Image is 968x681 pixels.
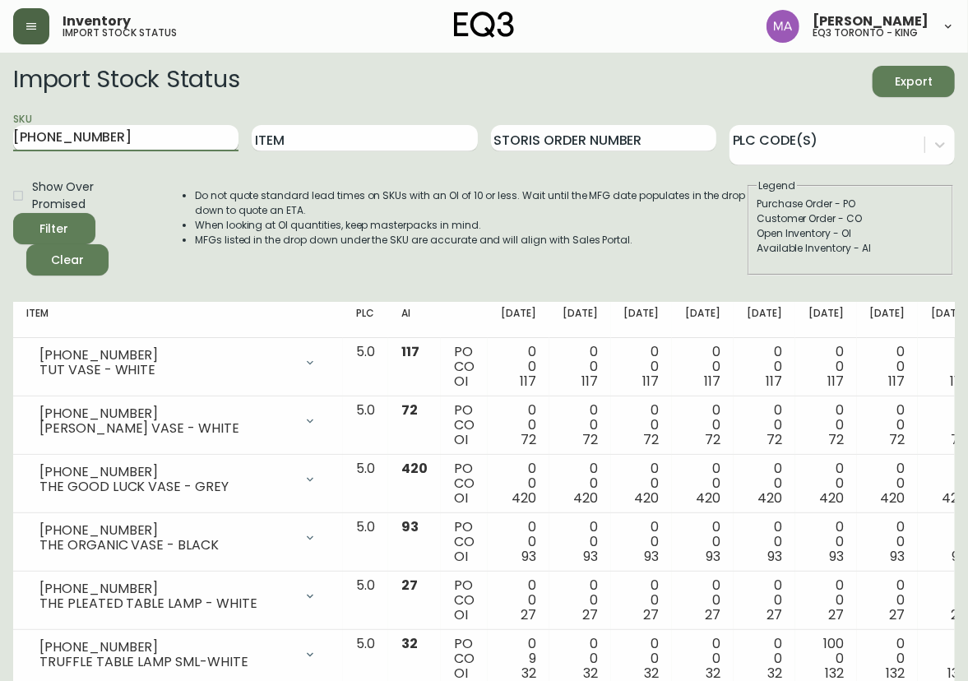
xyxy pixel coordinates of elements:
[454,547,468,566] span: OI
[931,578,966,623] div: 0 0
[808,345,844,389] div: 0 0
[343,338,388,396] td: 5.0
[401,634,418,653] span: 32
[808,520,844,564] div: 0 0
[951,605,966,624] span: 27
[795,302,857,338] th: [DATE]
[672,302,734,338] th: [DATE]
[454,345,475,389] div: PO CO
[644,430,660,449] span: 72
[39,479,294,494] div: THE GOOD LUCK VASE - GREY
[521,430,536,449] span: 72
[563,520,598,564] div: 0 0
[767,547,782,566] span: 93
[624,578,660,623] div: 0 0
[890,430,905,449] span: 72
[501,637,536,681] div: 0 9
[829,547,844,566] span: 93
[950,372,966,391] span: 117
[401,576,418,595] span: 27
[520,372,536,391] span: 117
[583,547,598,566] span: 93
[931,520,966,564] div: 0 0
[401,401,418,419] span: 72
[766,372,782,391] span: 117
[747,520,782,564] div: 0 0
[26,403,330,439] div: [PHONE_NUMBER][PERSON_NAME] VASE - WHITE
[563,345,598,389] div: 0 0
[63,28,177,38] h5: import stock status
[705,605,720,624] span: 27
[454,520,475,564] div: PO CO
[13,66,239,97] h2: Import Stock Status
[512,489,536,507] span: 420
[401,459,428,478] span: 420
[828,605,844,624] span: 27
[39,640,294,655] div: [PHONE_NUMBER]
[343,396,388,455] td: 5.0
[767,10,799,43] img: 4f0989f25cbf85e7eb2537583095d61e
[870,345,905,389] div: 0 0
[195,218,746,233] li: When looking at OI quantities, keep masterpacks in mind.
[454,461,475,506] div: PO CO
[870,578,905,623] div: 0 0
[39,363,294,378] div: TUT VASE - WHITE
[582,430,598,449] span: 72
[39,348,294,363] div: [PHONE_NUMBER]
[757,197,944,211] div: Purchase Order - PO
[808,461,844,506] div: 0 0
[685,345,720,389] div: 0 0
[549,302,611,338] th: [DATE]
[747,637,782,681] div: 0 0
[39,250,95,271] span: Clear
[624,403,660,447] div: 0 0
[870,403,905,447] div: 0 0
[501,461,536,506] div: 0 0
[454,637,475,681] div: PO CO
[573,489,598,507] span: 420
[611,302,673,338] th: [DATE]
[931,637,966,681] div: 0 0
[819,489,844,507] span: 420
[891,547,905,566] span: 93
[624,520,660,564] div: 0 0
[685,637,720,681] div: 0 0
[635,489,660,507] span: 420
[951,430,966,449] span: 72
[813,15,929,28] span: [PERSON_NAME]
[39,655,294,669] div: TRUFFLE TABLE LAMP SML-WHITE
[685,578,720,623] div: 0 0
[39,465,294,479] div: [PHONE_NUMBER]
[624,637,660,681] div: 0 0
[747,345,782,389] div: 0 0
[501,520,536,564] div: 0 0
[563,578,598,623] div: 0 0
[26,345,330,381] div: [PHONE_NUMBER]TUT VASE - WHITE
[521,605,536,624] span: 27
[26,244,109,276] button: Clear
[26,578,330,614] div: [PHONE_NUMBER]THE PLEATED TABLE LAMP - WHITE
[32,178,149,213] span: Show Over Promised
[454,12,515,38] img: logo
[813,28,918,38] h5: eq3 toronto - king
[521,547,536,566] span: 93
[757,211,944,226] div: Customer Order - CO
[808,637,844,681] div: 100 0
[343,302,388,338] th: PLC
[582,605,598,624] span: 27
[563,461,598,506] div: 0 0
[501,345,536,389] div: 0 0
[39,421,294,436] div: [PERSON_NAME] VASE - WHITE
[757,489,782,507] span: 420
[39,581,294,596] div: [PHONE_NUMBER]
[643,372,660,391] span: 117
[63,15,131,28] span: Inventory
[13,302,343,338] th: Item
[39,523,294,538] div: [PHONE_NUMBER]
[685,520,720,564] div: 0 0
[454,430,468,449] span: OI
[952,547,966,566] span: 93
[644,605,660,624] span: 27
[39,406,294,421] div: [PHONE_NUMBER]
[645,547,660,566] span: 93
